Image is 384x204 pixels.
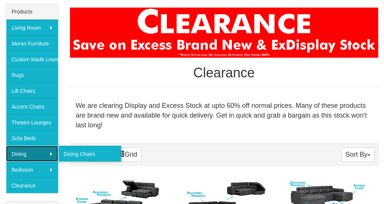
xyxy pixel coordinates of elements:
h1: Clearance [70,65,378,80]
a: Accent Chairs [6,98,58,114]
a: Lift Chairs [6,83,58,98]
a: Bedroom [6,162,58,177]
a: Living Room [6,20,58,35]
div: We are clearing Display and Excess Stock at upto 60% off normal prices. Many of these products ar... [70,95,378,136]
div: Products [6,4,58,20]
a: Sofa Beds [6,130,58,146]
a: Grid [114,147,141,162]
a: Theatre Lounges [6,114,58,130]
a: Dining Chairs [58,146,121,162]
a: Rugs [6,67,58,83]
button: Sort By [341,147,375,162]
a: Dining [6,146,58,162]
img: Clearance [70,8,378,58]
a: Clearance [6,177,58,193]
a: Custom Made Lounges [6,51,58,67]
a: Moran Furniture [6,35,58,51]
